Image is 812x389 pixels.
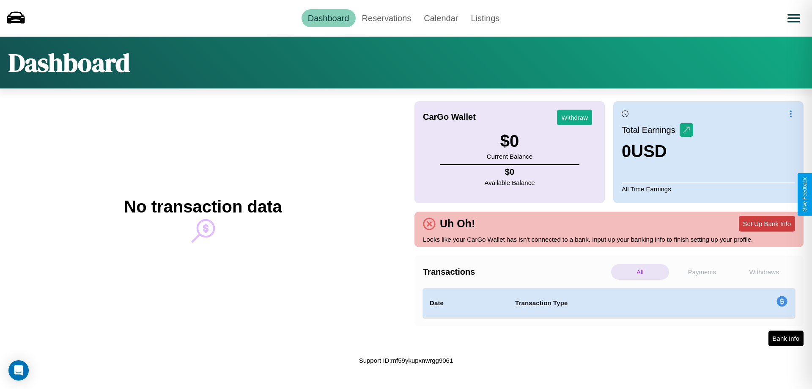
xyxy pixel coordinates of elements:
[487,151,532,162] p: Current Balance
[485,177,535,188] p: Available Balance
[768,331,804,346] button: Bank Info
[739,216,795,232] button: Set Up Bank Info
[487,132,532,151] h3: $ 0
[611,264,669,280] p: All
[8,360,29,381] div: Open Intercom Messenger
[417,9,464,27] a: Calendar
[423,288,795,318] table: simple table
[485,167,535,177] h4: $ 0
[8,45,130,80] h1: Dashboard
[622,183,795,195] p: All Time Earnings
[673,264,731,280] p: Payments
[515,298,707,308] h4: Transaction Type
[423,234,795,245] p: Looks like your CarGo Wallet has isn't connected to a bank. Input up your banking info to finish ...
[622,122,680,138] p: Total Earnings
[782,6,806,30] button: Open menu
[464,9,506,27] a: Listings
[423,267,609,277] h4: Transactions
[557,110,592,125] button: Withdraw
[622,142,693,161] h3: 0 USD
[359,355,453,366] p: Support ID: mf59ykupxnwrgg9061
[802,177,808,212] div: Give Feedback
[436,218,479,230] h4: Uh Oh!
[356,9,418,27] a: Reservations
[735,264,793,280] p: Withdraws
[423,112,476,122] h4: CarGo Wallet
[302,9,356,27] a: Dashboard
[430,298,502,308] h4: Date
[124,197,282,216] h2: No transaction data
